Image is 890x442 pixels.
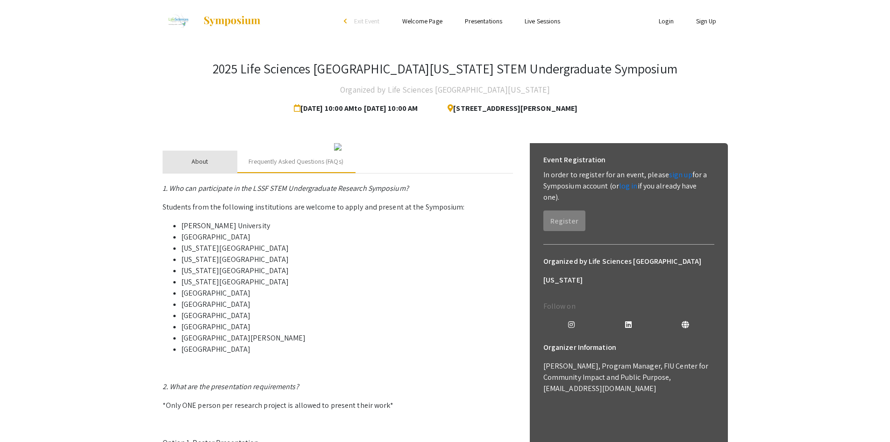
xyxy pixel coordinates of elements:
[181,344,513,355] li: [GEOGRAPHIC_DATA]
[669,170,692,180] a: sign up
[181,333,513,344] li: [GEOGRAPHIC_DATA][PERSON_NAME]
[213,61,677,77] h3: 2025 Life Sciences [GEOGRAPHIC_DATA][US_STATE] STEM Undergraduate Symposium
[181,243,513,254] li: [US_STATE][GEOGRAPHIC_DATA]
[543,361,714,394] p: [PERSON_NAME], Program Manager, FIU Center for Community Impact and Public Purpose, [EMAIL_ADDRES...
[181,276,513,288] li: [US_STATE][GEOGRAPHIC_DATA]
[181,288,513,299] li: [GEOGRAPHIC_DATA]
[354,17,380,25] span: Exit Event
[525,17,560,25] a: Live Sessions
[619,181,638,191] a: log in
[543,151,606,169] h6: Event Registration
[181,265,513,276] li: [US_STATE][GEOGRAPHIC_DATA]
[203,15,261,27] img: Symposium by ForagerOne
[7,400,40,435] iframe: Chat
[543,252,714,290] h6: Organized by Life Sciences [GEOGRAPHIC_DATA][US_STATE]
[192,157,208,167] div: About
[163,9,262,33] a: 2025 Life Sciences South Florida STEM Undergraduate Symposium
[344,18,349,24] div: arrow_back_ios
[340,80,549,99] h4: Organized by Life Sciences [GEOGRAPHIC_DATA][US_STATE]
[163,202,513,213] p: Students from the following institutions are welcome to apply and present at the Symposium:
[181,232,513,243] li: [GEOGRAPHIC_DATA]
[543,169,714,203] p: In order to register for an event, please for a Symposium account (or if you already have one).
[181,299,513,310] li: [GEOGRAPHIC_DATA]
[181,254,513,265] li: [US_STATE][GEOGRAPHIC_DATA]
[163,9,194,33] img: 2025 Life Sciences South Florida STEM Undergraduate Symposium
[465,17,502,25] a: Presentations
[181,321,513,333] li: [GEOGRAPHIC_DATA]
[163,183,409,193] em: 1. Who can participate in the LSSF STEM Undergraduate Research Symposium?
[696,17,717,25] a: Sign Up
[163,400,513,411] p: *Only ONE person per research project is allowed to present their work*
[659,17,674,25] a: Login
[543,210,585,231] button: Register
[181,310,513,321] li: [GEOGRAPHIC_DATA]
[402,17,442,25] a: Welcome Page
[181,220,513,232] li: [PERSON_NAME] University
[543,338,714,357] h6: Organizer Information
[543,301,714,312] p: Follow on
[249,157,343,167] div: Frequently Asked Questions (FAQs)
[294,99,421,118] span: [DATE] 10:00 AM to [DATE] 10:00 AM
[163,382,299,391] em: 2. What are the presentation requirements?
[440,99,577,118] span: [STREET_ADDRESS][PERSON_NAME]
[334,143,342,151] img: 32153a09-f8cb-4114-bf27-cfb6bc84fc69.png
